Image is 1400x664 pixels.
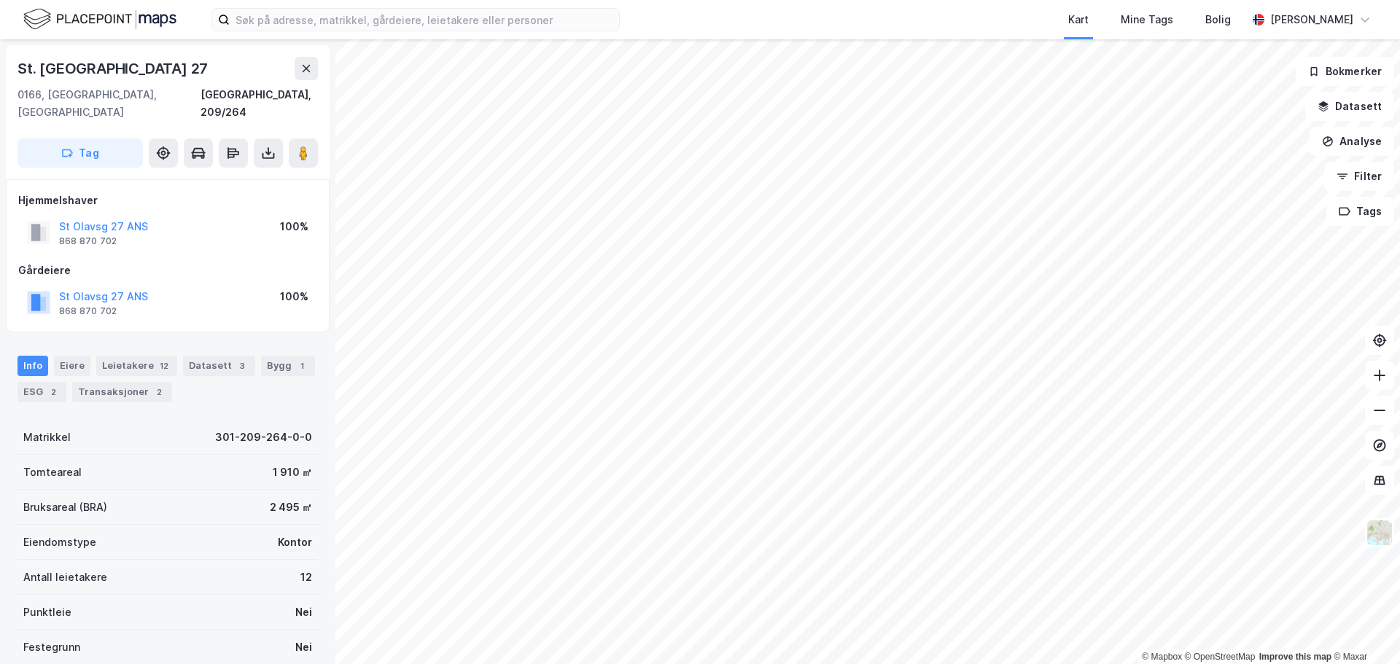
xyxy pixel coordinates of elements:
[157,359,171,373] div: 12
[1259,652,1331,662] a: Improve this map
[23,429,71,446] div: Matrikkel
[230,9,619,31] input: Søk på adresse, matrikkel, gårdeiere, leietakere eller personer
[1310,127,1394,156] button: Analyse
[270,499,312,516] div: 2 495 ㎡
[1305,92,1394,121] button: Datasett
[72,382,172,402] div: Transaksjoner
[23,7,176,32] img: logo.f888ab2527a4732fd821a326f86c7f29.svg
[54,356,90,376] div: Eiere
[280,288,308,305] div: 100%
[17,138,143,168] button: Tag
[201,86,318,121] div: [GEOGRAPHIC_DATA], 209/264
[23,638,80,656] div: Festegrunn
[1142,652,1182,662] a: Mapbox
[183,356,255,376] div: Datasett
[273,464,312,481] div: 1 910 ㎡
[23,534,96,551] div: Eiendomstype
[152,385,166,399] div: 2
[295,638,312,656] div: Nei
[1068,11,1089,28] div: Kart
[18,192,317,209] div: Hjemmelshaver
[215,429,312,446] div: 301-209-264-0-0
[17,382,66,402] div: ESG
[295,359,309,373] div: 1
[261,356,315,376] div: Bygg
[300,569,312,586] div: 12
[23,604,71,621] div: Punktleie
[23,464,82,481] div: Tomteareal
[280,218,308,235] div: 100%
[46,385,61,399] div: 2
[1296,57,1394,86] button: Bokmerker
[59,235,117,247] div: 868 870 702
[235,359,249,373] div: 3
[17,86,201,121] div: 0166, [GEOGRAPHIC_DATA], [GEOGRAPHIC_DATA]
[1324,162,1394,191] button: Filter
[1185,652,1256,662] a: OpenStreetMap
[1205,11,1231,28] div: Bolig
[23,499,107,516] div: Bruksareal (BRA)
[1121,11,1173,28] div: Mine Tags
[1366,519,1393,547] img: Z
[18,262,317,279] div: Gårdeiere
[96,356,177,376] div: Leietakere
[59,305,117,317] div: 868 870 702
[23,569,107,586] div: Antall leietakere
[17,57,211,80] div: St. [GEOGRAPHIC_DATA] 27
[278,534,312,551] div: Kontor
[295,604,312,621] div: Nei
[1327,594,1400,664] iframe: Chat Widget
[1326,197,1394,226] button: Tags
[17,356,48,376] div: Info
[1270,11,1353,28] div: [PERSON_NAME]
